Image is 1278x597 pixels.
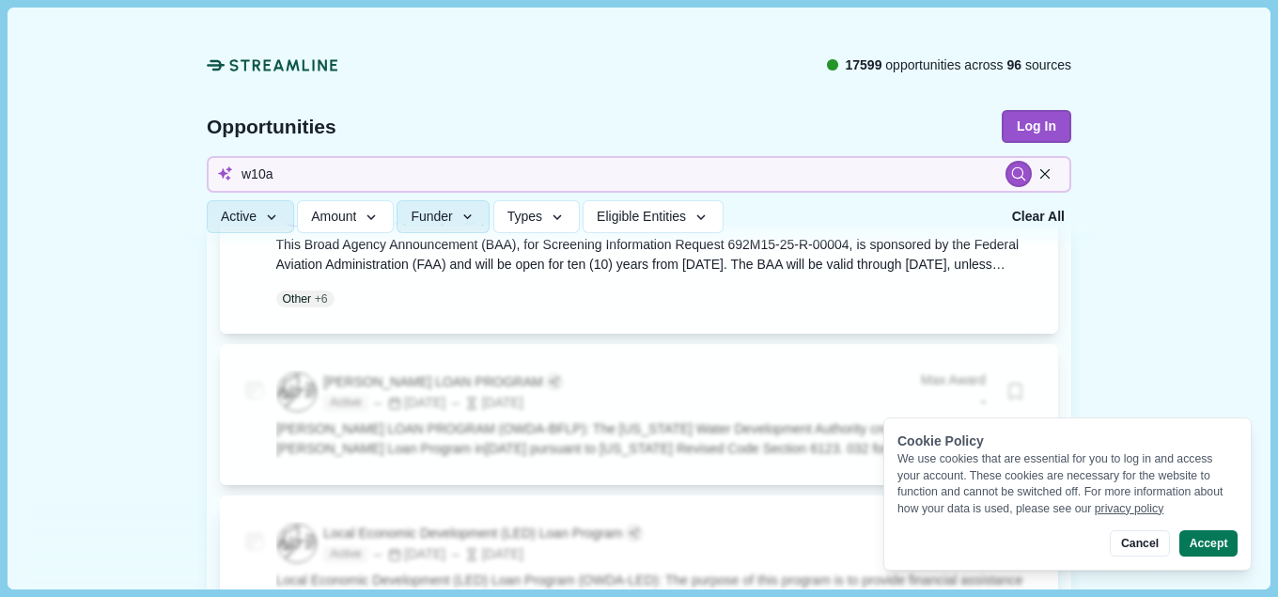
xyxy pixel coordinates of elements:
[507,210,542,226] span: Types
[283,291,312,307] p: Other
[207,156,1071,193] input: Search for funding
[1095,502,1164,515] a: privacy policy
[1179,530,1238,557] button: Accept
[323,395,367,412] span: Active
[276,419,1033,459] div: [PERSON_NAME] LOAN PROGRAM (OWDA-BFLP): The [US_STATE] Water Development Authority created the [P...
[315,291,328,307] span: + 6
[221,210,257,226] span: Active
[1007,57,1022,72] span: 96
[597,210,686,226] span: Eligible Entities
[921,390,986,414] div: -
[897,451,1238,517] div: We use cookies that are essential for you to log in and access your account. These cookies are ne...
[207,117,336,136] span: Opportunities
[323,372,542,392] div: [PERSON_NAME] LOAN PROGRAM
[311,210,356,226] span: Amount
[583,201,723,234] button: Eligible Entities
[278,525,316,562] img: ohio.svg
[297,201,394,234] button: Amount
[999,375,1032,408] button: Bookmark this grant.
[411,210,452,226] span: Funder
[1005,201,1071,234] button: Clear All
[1110,530,1169,557] button: Cancel
[449,393,523,413] div: [DATE]
[493,201,580,234] button: Types
[921,370,986,390] div: Max Award
[323,524,622,543] div: Local Economic Development (LED) Loan Program
[371,393,445,413] div: [DATE]
[276,235,1033,275] div: This Broad Agency Announcement (BAA), for Screening Information Request 692M15-25-R-00004, is spo...
[371,544,445,564] div: [DATE]
[323,546,367,563] span: Active
[897,433,984,448] span: Cookie Policy
[449,544,523,564] div: [DATE]
[207,201,294,234] button: Active
[1002,110,1071,143] button: Log In
[397,201,490,234] button: Funder
[845,57,881,72] span: 17599
[845,55,1071,75] span: opportunities across sources
[278,373,316,411] img: ohio.svg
